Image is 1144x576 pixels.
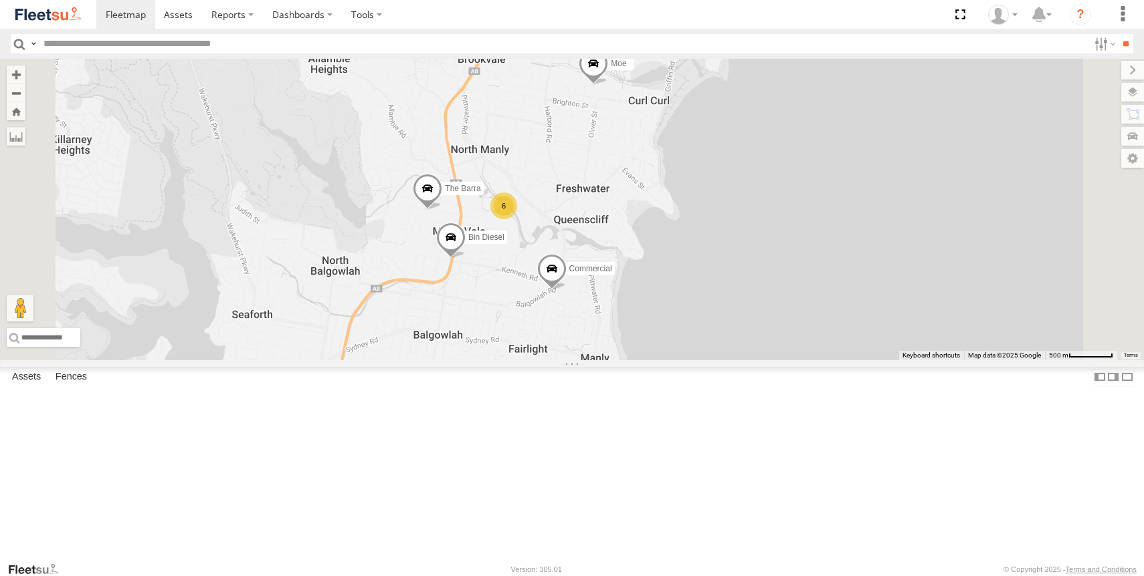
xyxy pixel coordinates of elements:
[1121,367,1134,386] label: Hide Summary Table
[1070,4,1091,25] i: ?
[1045,351,1117,360] button: Map scale: 500 m per 63 pixels
[1004,565,1137,573] div: © Copyright 2025 -
[28,34,39,53] label: Search Query
[1066,565,1137,573] a: Terms and Conditions
[7,127,25,146] label: Measure
[1049,351,1068,359] span: 500 m
[7,84,25,102] button: Zoom out
[1089,34,1118,53] label: Search Filter Options
[7,102,25,120] button: Zoom Home
[445,184,480,193] span: The Barra
[13,5,83,23] img: fleetsu-logo-horizontal.svg
[490,192,517,219] div: 6
[1124,353,1138,358] a: Terms
[7,563,69,576] a: Visit our Website
[569,264,612,273] span: Commercial
[468,233,504,242] span: Bin Diesel
[1107,367,1120,386] label: Dock Summary Table to the Right
[511,565,562,573] div: Version: 305.01
[902,351,960,360] button: Keyboard shortcuts
[611,59,626,68] span: Moe
[5,368,47,386] label: Assets
[7,295,33,321] button: Drag Pegman onto the map to open Street View
[7,65,25,84] button: Zoom in
[1121,149,1144,168] label: Map Settings
[49,368,94,386] label: Fences
[968,351,1041,359] span: Map data ©2025 Google
[1093,367,1107,386] label: Dock Summary Table to the Left
[983,5,1022,25] div: Katy Horvath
